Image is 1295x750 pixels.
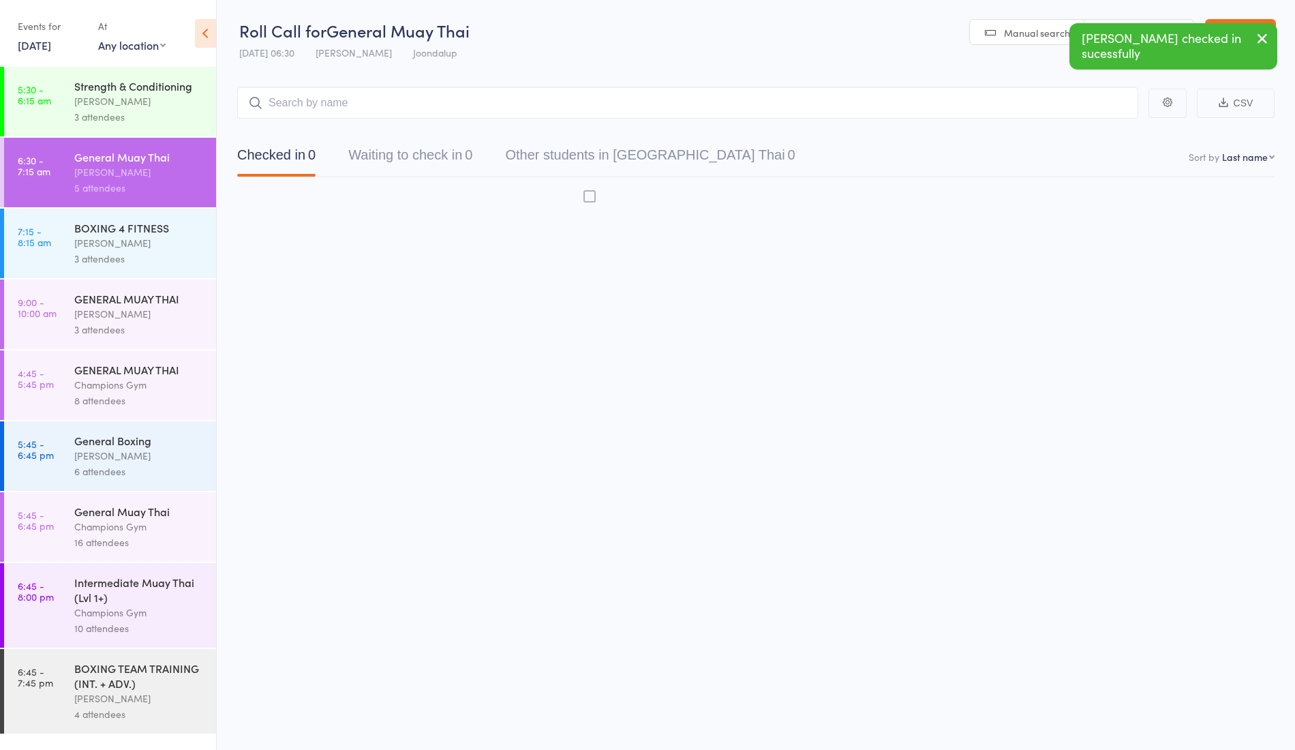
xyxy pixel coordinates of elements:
div: 3 attendees [74,251,204,267]
span: General Muay Thai [326,19,470,42]
button: Other students in [GEOGRAPHIC_DATA] Thai0 [505,140,795,177]
div: Last name [1222,150,1268,164]
time: 4:45 - 5:45 pm [18,367,54,389]
time: 5:30 - 6:15 am [18,84,51,106]
button: Waiting to check in0 [348,140,472,177]
div: 6 attendees [74,464,204,479]
div: At [98,15,166,37]
div: [PERSON_NAME] checked in sucessfully [1069,23,1277,70]
div: General Muay Thai [74,504,204,519]
div: [PERSON_NAME] [74,448,204,464]
div: GENERAL MUAY THAI [74,291,204,306]
div: [PERSON_NAME] [74,306,204,322]
a: 6:30 -7:15 amGeneral Muay Thai[PERSON_NAME]5 attendees [4,138,216,207]
div: 16 attendees [74,535,204,550]
div: Intermediate Muay Thai (Lvl 1+) [74,575,204,605]
button: CSV [1197,89,1275,118]
span: [DATE] 06:30 [239,46,294,59]
time: 6:45 - 7:45 pm [18,666,53,688]
div: Strength & Conditioning [74,78,204,93]
button: Checked in0 [237,140,316,177]
input: Search by name [237,87,1138,119]
div: Champions Gym [74,519,204,535]
a: 5:30 -6:15 amStrength & Conditioning[PERSON_NAME]3 attendees [4,67,216,136]
div: 10 attendees [74,620,204,636]
div: 8 attendees [74,393,204,408]
time: 5:45 - 6:45 pm [18,438,54,460]
div: Champions Gym [74,377,204,393]
div: GENERAL MUAY THAI [74,362,204,377]
div: General Muay Thai [74,149,204,164]
span: Roll Call for [239,19,326,42]
a: [DATE] [18,37,51,52]
label: Sort by [1189,150,1219,164]
a: 7:15 -8:15 amBOXING 4 FITNESS[PERSON_NAME]3 attendees [4,209,216,278]
div: 3 attendees [74,322,204,337]
a: 6:45 -7:45 pmBOXING TEAM TRAINING (INT. + ADV.)[PERSON_NAME]4 attendees [4,649,216,734]
a: 9:00 -10:00 amGENERAL MUAY THAI[PERSON_NAME]3 attendees [4,280,216,349]
time: 7:15 - 8:15 am [18,226,51,247]
div: 0 [308,147,316,162]
div: 4 attendees [74,706,204,722]
div: Any location [98,37,166,52]
div: [PERSON_NAME] [74,93,204,109]
span: [PERSON_NAME] [316,46,392,59]
div: Champions Gym [74,605,204,620]
div: [PERSON_NAME] [74,235,204,251]
div: General Boxing [74,433,204,448]
div: 0 [465,147,472,162]
time: 9:00 - 10:00 am [18,297,57,318]
time: 6:45 - 8:00 pm [18,580,54,602]
a: 5:45 -6:45 pmGeneral Boxing[PERSON_NAME]6 attendees [4,421,216,491]
a: 5:45 -6:45 pmGeneral Muay ThaiChampions Gym16 attendees [4,492,216,562]
time: 5:45 - 6:45 pm [18,509,54,531]
div: Events for [18,15,85,37]
a: Exit roll call [1205,19,1276,46]
div: 5 attendees [74,180,204,196]
div: 3 attendees [74,109,204,125]
span: Manual search [1004,26,1070,40]
time: 6:30 - 7:15 am [18,155,50,177]
a: 4:45 -5:45 pmGENERAL MUAY THAIChampions Gym8 attendees [4,350,216,420]
div: BOXING TEAM TRAINING (INT. + ADV.) [74,661,204,691]
div: [PERSON_NAME] [74,164,204,180]
div: [PERSON_NAME] [74,691,204,706]
div: BOXING 4 FITNESS [74,220,204,235]
div: 0 [788,147,795,162]
a: 6:45 -8:00 pmIntermediate Muay Thai (Lvl 1+)Champions Gym10 attendees [4,563,216,648]
span: Joondalup [413,46,457,59]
